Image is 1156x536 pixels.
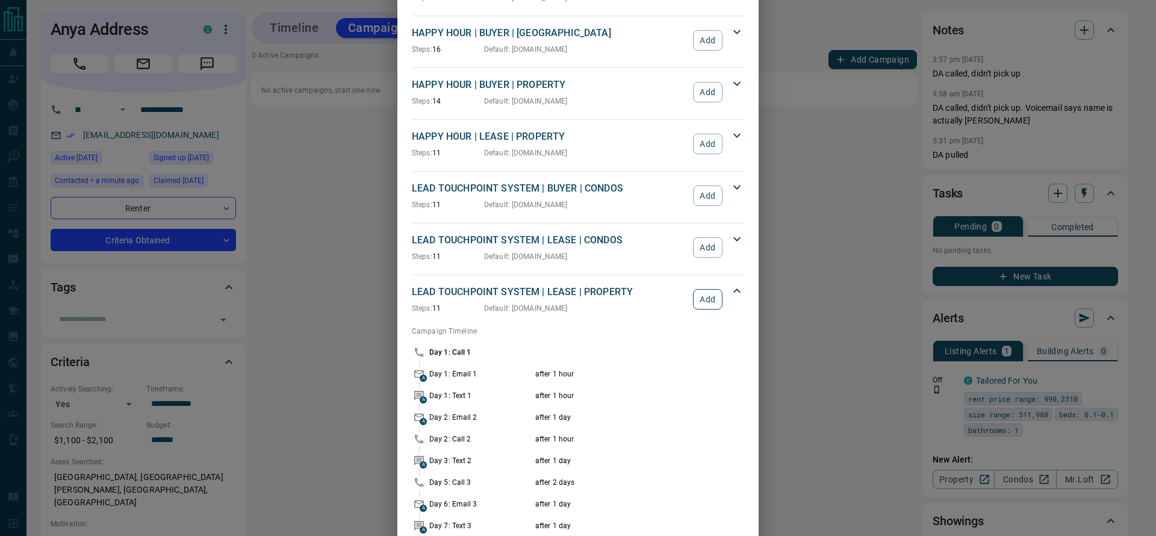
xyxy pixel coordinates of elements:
p: Default : [DOMAIN_NAME] [484,251,568,262]
p: LEAD TOUCHPOINT SYSTEM | LEASE | CONDOS [412,233,687,248]
p: after 1 day [535,412,707,423]
p: Day 2: Call 2 [429,434,532,444]
p: after 1 day [535,455,707,466]
button: Add [693,134,722,154]
p: Day 2: Email 2 [429,412,532,423]
p: Day 7: Text 3 [429,520,532,531]
div: HAPPY HOUR | LEASE | PROPERTYSteps:11Default: [DOMAIN_NAME]Add [412,127,744,161]
span: Steps: [412,97,432,105]
p: Day 1: Text 1 [429,390,532,401]
p: 16 [412,44,484,55]
span: A [420,375,427,382]
p: LEAD TOUCHPOINT SYSTEM | LEASE | PROPERTY [412,285,687,299]
p: Default : [DOMAIN_NAME] [484,96,568,107]
span: Steps: [412,201,432,209]
p: Day 6: Email 3 [429,499,532,510]
p: Day 5: Call 3 [429,477,532,488]
div: HAPPY HOUR | BUYER | PROPERTYSteps:14Default: [DOMAIN_NAME]Add [412,75,744,109]
span: A [420,396,427,404]
p: 11 [412,303,484,314]
p: Day 1: Email 1 [429,369,532,379]
div: HAPPY HOUR | BUYER | [GEOGRAPHIC_DATA]Steps:16Default: [DOMAIN_NAME]Add [412,23,744,57]
span: Steps: [412,149,432,157]
p: 11 [412,199,484,210]
p: 11 [412,251,484,262]
p: after 1 hour [535,369,707,379]
p: HAPPY HOUR | BUYER | PROPERTY [412,78,687,92]
button: Add [693,82,722,102]
span: A [420,418,427,425]
p: after 1 day [535,520,707,531]
p: after 1 hour [535,390,707,401]
p: Campaign Timeline [412,326,744,337]
p: HAPPY HOUR | BUYER | [GEOGRAPHIC_DATA] [412,26,687,40]
p: LEAD TOUCHPOINT SYSTEM | BUYER | CONDOS [412,181,687,196]
span: Steps: [412,304,432,313]
p: Default : [DOMAIN_NAME] [484,199,568,210]
p: 14 [412,96,484,107]
span: A [420,505,427,512]
span: Steps: [412,45,432,54]
p: Day 1: Call 1 [429,347,532,358]
p: 11 [412,148,484,158]
span: Steps: [412,252,432,261]
button: Add [693,289,722,310]
button: Add [693,185,722,206]
p: Default : [DOMAIN_NAME] [484,44,568,55]
div: LEAD TOUCHPOINT SYSTEM | BUYER | CONDOSSteps:11Default: [DOMAIN_NAME]Add [412,179,744,213]
div: LEAD TOUCHPOINT SYSTEM | LEASE | CONDOSSteps:11Default: [DOMAIN_NAME]Add [412,231,744,264]
p: after 2 days [535,477,707,488]
p: Day 3: Text 2 [429,455,532,466]
div: LEAD TOUCHPOINT SYSTEM | LEASE | PROPERTYSteps:11Default: [DOMAIN_NAME]Add [412,282,744,316]
button: Add [693,30,722,51]
button: Add [693,237,722,258]
p: Default : [DOMAIN_NAME] [484,303,568,314]
p: Default : [DOMAIN_NAME] [484,148,568,158]
p: HAPPY HOUR | LEASE | PROPERTY [412,129,687,144]
p: after 1 day [535,499,707,510]
span: A [420,461,427,469]
p: after 1 hour [535,434,707,444]
span: A [420,526,427,534]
